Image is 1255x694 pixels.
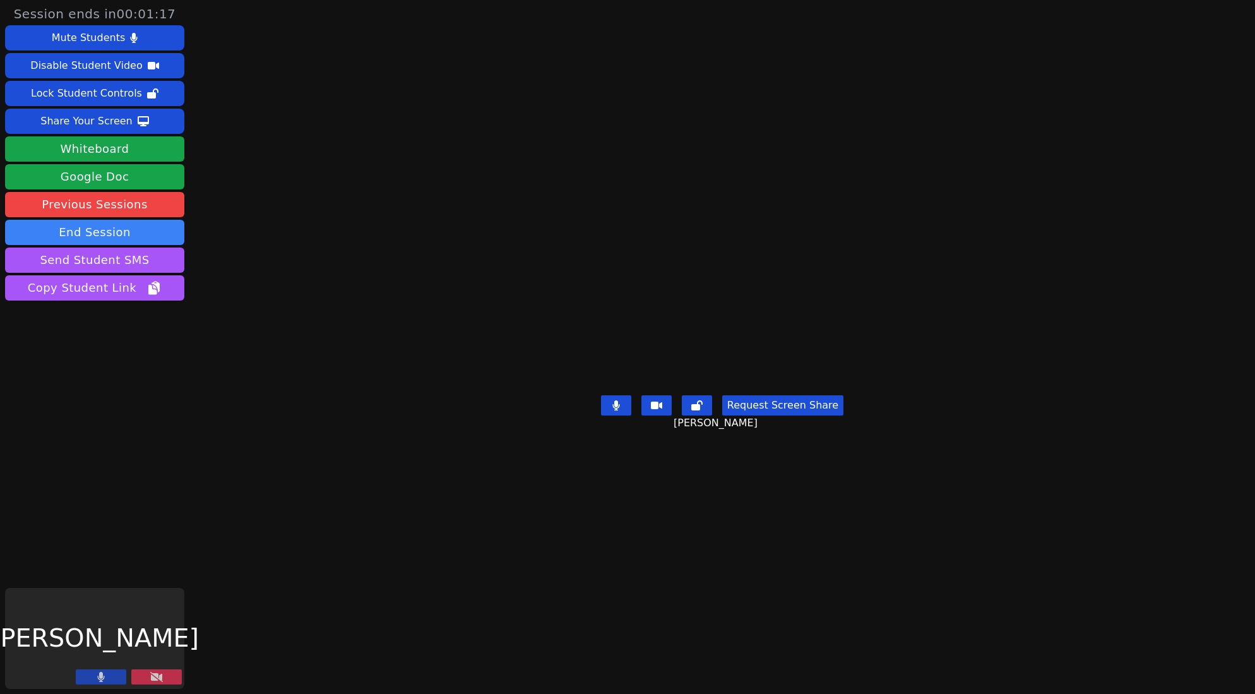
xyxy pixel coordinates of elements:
[722,395,843,416] button: Request Screen Share
[5,164,184,189] a: Google Doc
[40,111,133,131] div: Share Your Screen
[31,83,142,104] div: Lock Student Controls
[5,588,184,689] div: [PERSON_NAME]
[5,109,184,134] button: Share Your Screen
[5,248,184,273] button: Send Student SMS
[674,416,761,431] span: [PERSON_NAME]
[5,192,184,217] a: Previous Sessions
[52,28,125,48] div: Mute Students
[117,6,176,21] time: 00:01:17
[30,56,142,76] div: Disable Student Video
[28,279,162,297] span: Copy Student Link
[5,136,184,162] button: Whiteboard
[5,53,184,78] button: Disable Student Video
[5,275,184,301] button: Copy Student Link
[5,220,184,245] button: End Session
[5,81,184,106] button: Lock Student Controls
[5,25,184,51] button: Mute Students
[14,5,176,23] span: Session ends in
